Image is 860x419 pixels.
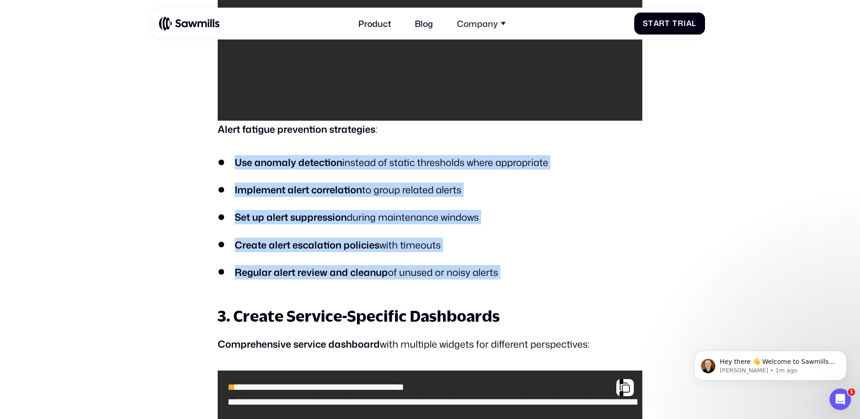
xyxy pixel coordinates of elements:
[235,238,379,252] strong: Create alert escalation policies
[659,19,665,28] span: r
[235,265,388,279] strong: Regular alert review and cleanup
[648,19,654,28] span: t
[684,19,686,28] span: i
[692,19,697,28] span: l
[235,183,362,196] strong: Implement alert correlation
[848,388,855,396] span: 1
[218,337,380,351] strong: Comprehensive service dashboard
[218,122,375,136] strong: Alert fatigue prevention strategies
[218,238,642,252] li: with timeouts
[218,265,642,279] li: of unused or noisy alerts
[672,19,678,28] span: T
[654,19,659,28] span: a
[218,155,642,170] li: instead of static thresholds where appropriate
[830,388,851,410] iframe: Intercom live chat
[218,183,642,197] li: to group related alerts
[218,336,642,353] p: with multiple widgets for different perspectives:
[218,210,642,224] li: during maintenance windows
[457,18,498,29] div: Company
[235,210,347,224] strong: Set up alert suppression
[681,332,860,395] iframe: Intercom notifications message
[634,13,705,35] a: StartTrial
[665,19,670,28] span: t
[218,306,642,326] h3: 3. Create Service-Specific Dashboards
[686,19,692,28] span: a
[235,155,342,169] strong: Use anomaly detection
[218,121,642,138] p: :
[450,12,512,35] div: Company
[678,19,684,28] span: r
[408,12,440,35] a: Blog
[643,19,648,28] span: S
[352,12,398,35] a: Product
